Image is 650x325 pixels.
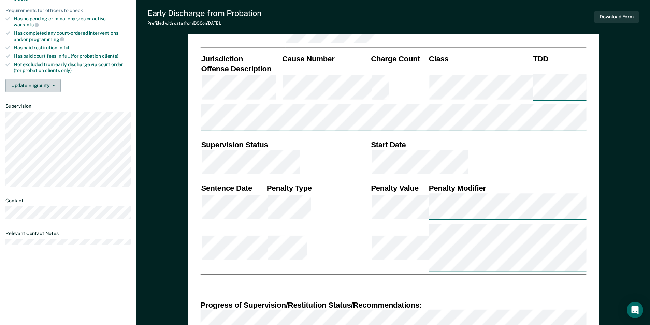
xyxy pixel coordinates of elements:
[14,16,131,28] div: Has no pending criminal charges or active
[627,302,643,318] div: Open Intercom Messenger
[5,79,61,92] button: Update Eligibility
[14,62,131,73] div: Not excluded from early discharge via court order (for probation clients
[266,183,370,193] th: Penalty Type
[200,54,281,63] th: Jurisdiction
[370,183,428,193] th: Penalty Value
[63,45,71,50] span: full
[200,300,586,310] div: Progress of Supervision/Restitution Status/Recommendations:
[29,36,64,42] span: programming
[370,139,586,149] th: Start Date
[14,45,131,51] div: Has paid restitution in
[14,30,131,42] div: Has completed any court-ordered interventions and/or
[5,198,131,204] dt: Contact
[14,53,131,59] div: Has paid court fees in full (for probation
[428,183,586,193] th: Penalty Modifier
[370,54,428,63] th: Charge Count
[5,231,131,236] dt: Relevant Contact Notes
[61,68,72,73] span: only)
[281,54,370,63] th: Cause Number
[5,103,131,109] dt: Supervision
[147,8,262,18] div: Early Discharge from Probation
[200,139,370,149] th: Supervision Status
[594,11,639,23] button: Download Form
[200,63,281,73] th: Offense Description
[532,54,586,63] th: TDD
[200,183,266,193] th: Sentence Date
[5,8,131,13] div: Requirements for officers to check
[428,54,532,63] th: Class
[147,21,262,26] div: Prefilled with data from IDOC on [DATE] .
[102,53,118,59] span: clients)
[14,22,39,27] span: warrants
